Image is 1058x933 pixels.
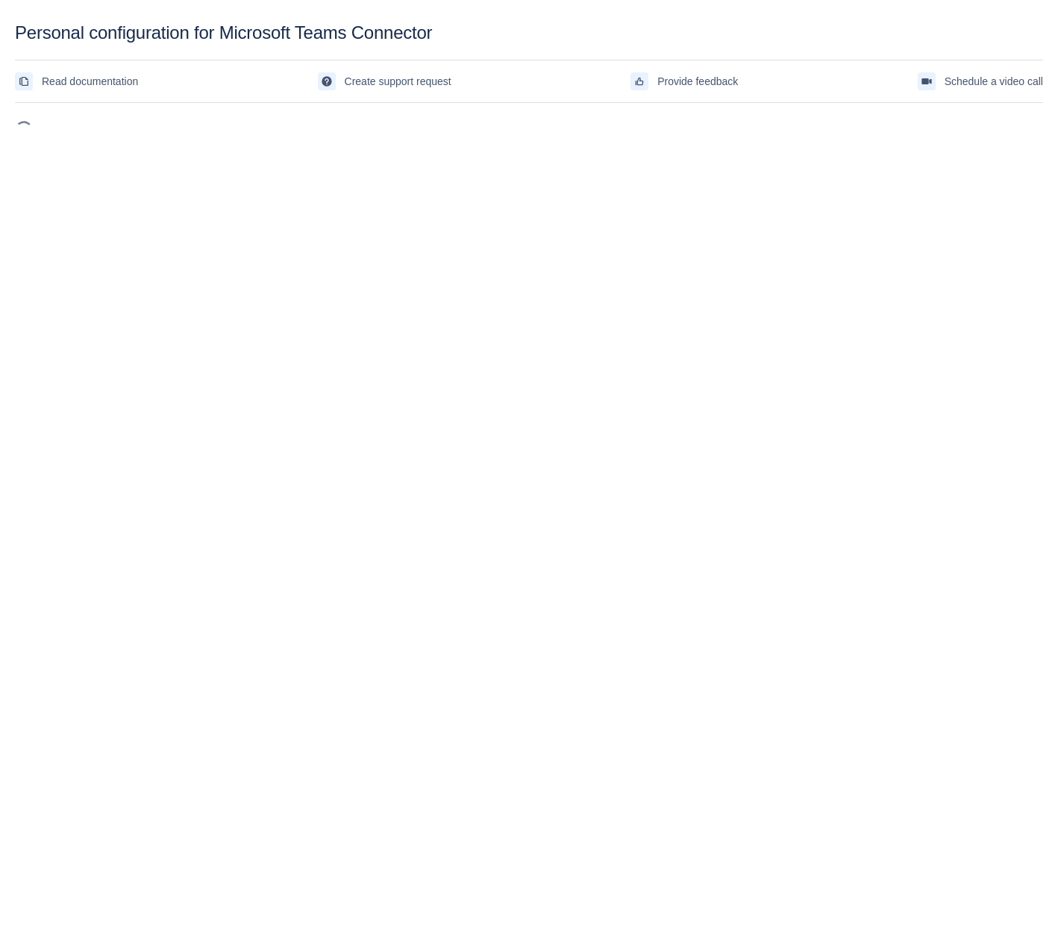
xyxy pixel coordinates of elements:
span: Create support request [345,69,451,93]
a: Create support request [318,69,451,93]
a: Schedule a video call [918,69,1043,93]
span: documentation [18,75,30,87]
span: videoCall [921,75,933,87]
a: Read documentation [15,69,138,93]
span: Schedule a video call [945,69,1043,93]
span: support [321,75,333,87]
span: feedback [633,75,645,87]
span: Provide feedback [657,69,738,93]
div: Personal configuration for Microsoft Teams Connector [15,22,1043,43]
span: Read documentation [42,69,138,93]
a: Provide feedback [630,69,738,93]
